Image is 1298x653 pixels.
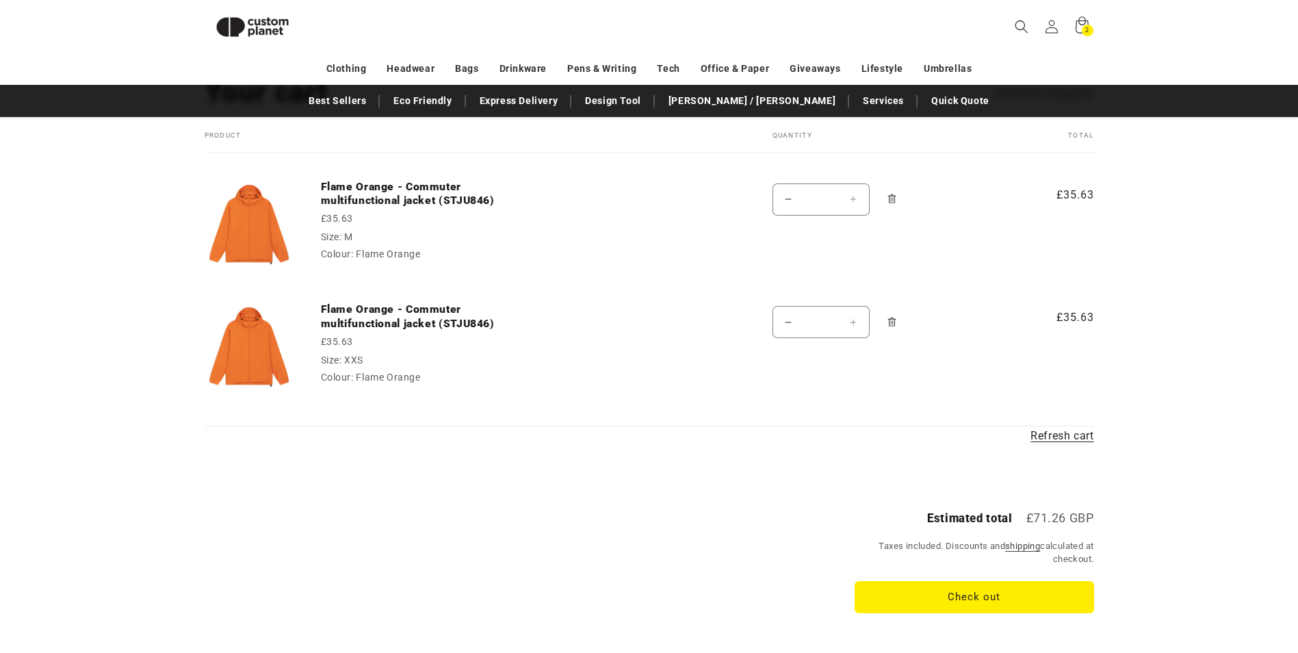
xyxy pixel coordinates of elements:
[321,231,342,242] dt: Size:
[455,57,478,81] a: Bags
[924,89,996,113] a: Quick Quote
[321,248,354,259] dt: Colour:
[1007,12,1037,42] summary: Search
[578,89,648,113] a: Design Tool
[1021,187,1093,203] span: £35.63
[657,57,679,81] a: Tech
[356,248,420,259] dd: Flame Orange
[321,355,342,366] dt: Size:
[387,57,434,81] a: Headwear
[1069,505,1298,653] iframe: Chat Widget
[321,335,526,349] div: £35.63
[1030,426,1093,446] a: Refresh cart
[790,57,840,81] a: Giveaways
[861,57,903,81] a: Lifestyle
[856,89,911,113] a: Services
[205,303,294,392] img: Commuter multifunctional jacket (STJU846)
[880,180,904,218] a: Remove Flame Orange - Commuter multifunctional jacket (STJU846) - M / Flame Orange
[205,131,738,153] th: Product
[855,539,1094,566] small: Taxes included. Discounts and calculated at checkout.
[344,355,363,366] dd: XXS
[1085,25,1089,36] span: 2
[1021,309,1093,326] span: £35.63
[205,5,300,49] img: Custom Planet
[662,89,842,113] a: [PERSON_NAME] / [PERSON_NAME]
[804,306,838,338] input: Quantity for Flame Orange - Commuter multifunctional jacket (STJU846)
[738,131,994,153] th: Quantity
[321,372,354,383] dt: Colour:
[205,180,294,269] img: Commuter multifunctional jacket (STJU846)
[924,57,972,81] a: Umbrellas
[387,89,458,113] a: Eco Friendly
[567,57,636,81] a: Pens & Writing
[499,57,547,81] a: Drinkware
[1005,541,1040,551] a: shipping
[1026,512,1094,524] p: £71.26 GBP
[321,303,526,331] a: Flame Orange - Commuter multifunctional jacket (STJU846)
[880,303,904,341] a: Remove Flame Orange - Commuter multifunctional jacket (STJU846) - XXS / Flame Orange
[321,212,526,226] div: £35.63
[855,581,1094,613] button: Check out
[927,513,1012,524] h2: Estimated total
[994,131,1093,153] th: Total
[321,180,526,208] a: Flame Orange - Commuter multifunctional jacket (STJU846)
[302,89,373,113] a: Best Sellers
[344,231,353,242] dd: M
[473,89,565,113] a: Express Delivery
[326,57,367,81] a: Clothing
[804,183,838,216] input: Quantity for Flame Orange - Commuter multifunctional jacket (STJU846)
[701,57,769,81] a: Office & Paper
[356,372,420,383] dd: Flame Orange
